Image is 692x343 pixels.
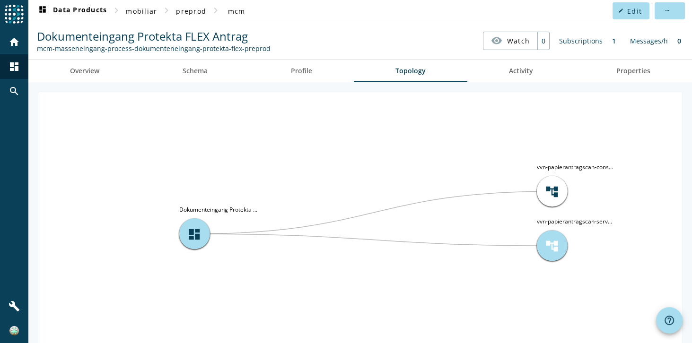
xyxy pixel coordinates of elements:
[509,68,533,74] span: Activity
[9,61,20,72] mat-icon: dashboard
[537,163,613,171] tspan: vvn-papierantragscan-cons...
[176,7,206,16] span: preprod
[673,32,686,50] div: 0
[545,239,559,253] span: account_tree
[483,32,537,49] button: Watch
[613,2,649,19] button: Edit
[126,7,157,16] span: mobiliar
[616,68,650,74] span: Properties
[537,217,612,225] tspan: vvn-papierantragscan-serv...
[491,35,502,46] mat-icon: visibility
[664,315,675,326] mat-icon: help_outline
[545,184,559,198] span: account_tree
[221,2,252,19] button: mcm
[210,5,221,16] mat-icon: chevron_right
[554,32,607,50] div: Subscriptions
[9,86,20,97] mat-icon: search
[618,8,623,13] mat-icon: edit
[291,68,312,74] span: Profile
[537,32,549,50] div: 0
[607,32,621,50] div: 1
[664,8,669,13] mat-icon: more_horiz
[9,36,20,48] mat-icon: home
[179,206,257,214] tspan: Dokumenteingang Protekta ...
[625,32,673,50] div: Messages/h
[627,7,642,16] span: Edit
[9,300,20,312] mat-icon: build
[9,326,19,335] img: c5efd522b9e2345ba31424202ff1fd10
[228,7,245,16] span: mcm
[161,5,172,16] mat-icon: chevron_right
[70,68,99,74] span: Overview
[395,68,426,74] span: Topology
[37,5,107,17] span: Data Products
[5,5,24,24] img: spoud-logo.svg
[33,2,111,19] button: Data Products
[37,44,271,53] div: Kafka Topic: mcm-masseneingang-process-dokumenteneingang-protekta-flex-preprod
[172,2,210,19] button: preprod
[187,227,201,241] span: dashboard
[111,5,122,16] mat-icon: chevron_right
[122,2,161,19] button: mobiliar
[507,33,530,49] span: Watch
[37,5,48,17] mat-icon: dashboard
[183,68,208,74] span: Schema
[37,28,248,44] span: Dokumenteingang Protekta FLEX Antrag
